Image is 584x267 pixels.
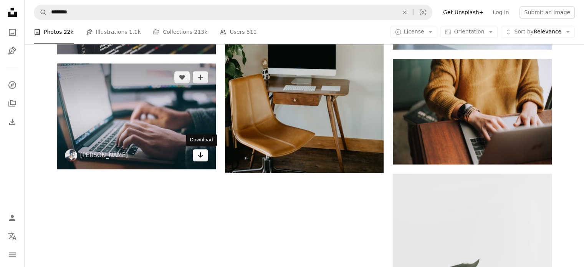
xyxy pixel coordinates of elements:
a: Log in [488,6,513,18]
span: 511 [247,28,257,36]
button: Like [174,71,190,83]
button: Clear [396,5,413,20]
a: Home — Unsplash [5,5,20,22]
span: Orientation [454,29,484,35]
span: Sort by [514,29,533,35]
button: Menu [5,247,20,262]
button: Language [5,229,20,244]
img: person using laptop computer [393,59,551,164]
button: Orientation [440,26,498,38]
a: a desk with a computer and a chair [225,50,384,57]
span: License [404,29,424,35]
form: Find visuals sitewide [34,5,432,20]
button: Search Unsplash [34,5,47,20]
img: Go to Glenn Carstens-Peters's profile [65,149,77,161]
a: Collections 213k [153,20,207,45]
a: Download History [5,114,20,129]
a: person using laptop computer [393,108,551,115]
button: Submit an image [519,6,575,18]
button: License [390,26,438,38]
a: Get Unsplash+ [438,6,488,18]
button: Visual search [414,5,432,20]
div: Download [186,134,217,146]
a: Users 511 [220,20,256,45]
a: Collections [5,96,20,111]
a: Log in / Sign up [5,210,20,226]
span: 1.1k [129,28,141,36]
a: Explore [5,77,20,93]
a: Photos [5,25,20,40]
a: Illustrations 1.1k [86,20,141,45]
span: 213k [194,28,207,36]
button: Sort byRelevance [501,26,575,38]
a: person using MacBook Pro [57,113,216,119]
a: Illustrations [5,43,20,58]
a: Download [193,149,208,161]
img: person using MacBook Pro [57,63,216,169]
a: [PERSON_NAME] [80,151,128,159]
span: Relevance [514,28,561,36]
button: Add to Collection [193,71,208,83]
